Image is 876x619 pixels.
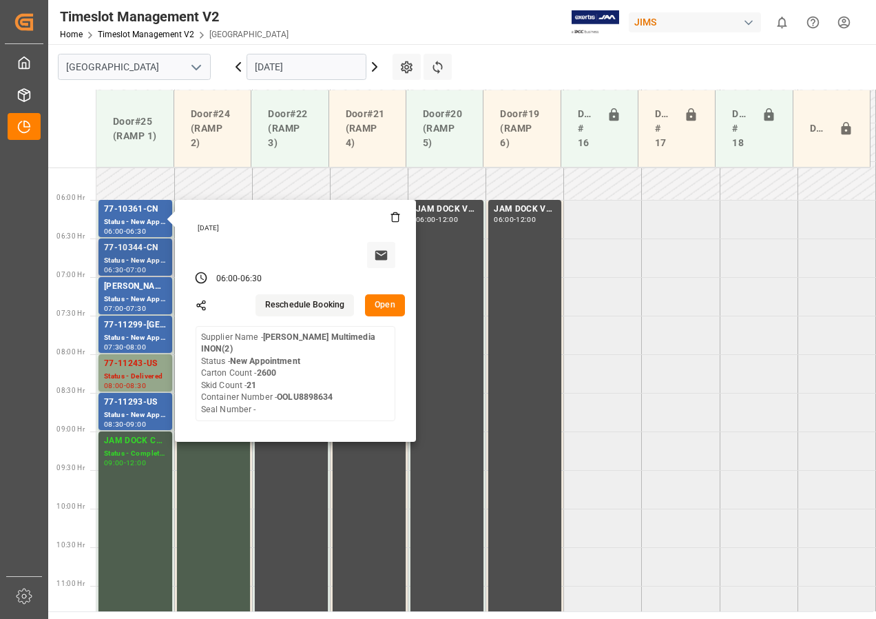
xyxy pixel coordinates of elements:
[201,332,375,354] b: [PERSON_NAME] Multimedia INON(2)
[365,294,405,316] button: Open
[104,267,124,273] div: 06:30
[124,344,126,350] div: -
[126,383,146,389] div: 08:30
[516,216,536,223] div: 12:00
[216,273,238,285] div: 06:00
[201,332,390,416] div: Supplier Name - Status - Carton Count - Skid Count - Container Number - Seal Number -
[56,580,85,587] span: 11:00 Hr
[104,203,167,216] div: 77-10361-CN
[104,255,167,267] div: Status - New Appointment
[247,380,256,390] b: 21
[124,421,126,427] div: -
[104,460,124,466] div: 09:00
[104,448,167,460] div: Status - Completed
[98,30,194,39] a: Timeslot Management V2
[60,6,289,27] div: Timeslot Management V2
[126,460,146,466] div: 12:00
[104,344,124,350] div: 07:30
[727,101,755,156] div: Doors # 18
[104,434,167,448] div: JAM DOCK CONTROL
[124,305,126,312] div: -
[56,464,85,471] span: 09:30 Hr
[104,294,167,305] div: Status - New Appointment
[277,392,333,402] b: OOLU8898634
[126,421,146,427] div: 09:00
[56,309,85,317] span: 07:30 Hr
[340,101,395,156] div: Door#21 (RAMP 4)
[58,54,211,80] input: Type to search/select
[104,241,167,255] div: 77-10344-CN
[56,271,85,278] span: 07:00 Hr
[56,503,85,510] span: 10:00 Hr
[104,371,167,383] div: Status - Delivered
[104,332,167,344] div: Status - New Appointment
[104,421,124,427] div: 08:30
[107,109,163,149] div: Door#25 (RAMP 1)
[416,203,478,216] div: JAM DOCK VOLUME CONTROL
[124,460,126,466] div: -
[193,223,401,233] div: [DATE]
[126,228,146,234] div: 06:30
[185,101,240,156] div: Door#24 (RAMP 2)
[56,541,85,549] span: 10:30 Hr
[126,305,146,312] div: 07:30
[494,216,514,223] div: 06:00
[104,228,124,234] div: 06:00
[56,387,85,394] span: 08:30 Hr
[104,216,167,228] div: Status - New Appointment
[766,7,797,38] button: show 0 new notifications
[247,54,366,80] input: DD-MM-YYYY
[514,216,516,223] div: -
[649,101,678,156] div: Doors # 17
[104,383,124,389] div: 08:00
[104,396,167,409] div: 77-11293-US
[56,348,85,356] span: 08:00 Hr
[126,267,146,273] div: 07:00
[629,12,761,32] div: JIMS
[257,368,277,378] b: 2600
[230,356,300,366] b: New Appointment
[104,409,167,421] div: Status - New Appointment
[572,10,619,34] img: Exertis%20JAM%20-%20Email%20Logo.jpg_1722504956.jpg
[438,216,458,223] div: 12:00
[436,216,438,223] div: -
[56,425,85,433] span: 09:00 Hr
[104,357,167,371] div: 77-11243-US
[417,101,472,156] div: Door#20 (RAMP 5)
[797,7,828,38] button: Help Center
[629,9,766,35] button: JIMS
[124,383,126,389] div: -
[185,57,206,78] button: open menu
[124,267,126,273] div: -
[124,228,126,234] div: -
[126,344,146,350] div: 08:00
[255,294,354,316] button: Reschedule Booking
[56,194,85,201] span: 06:00 Hr
[240,273,262,285] div: 06:30
[104,305,124,312] div: 07:00
[60,30,83,39] a: Home
[56,232,85,240] span: 06:30 Hr
[262,101,317,156] div: Door#22 (RAMP 3)
[804,116,833,142] div: Door#23
[104,318,167,332] div: 77-11299-[GEOGRAPHIC_DATA]
[494,101,549,156] div: Door#19 (RAMP 6)
[238,273,240,285] div: -
[416,216,436,223] div: 06:00
[104,280,167,294] div: [PERSON_NAME]/ [PERSON_NAME]
[494,203,556,216] div: JAM DOCK VOLUME CONTROL
[572,101,601,156] div: Doors # 16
